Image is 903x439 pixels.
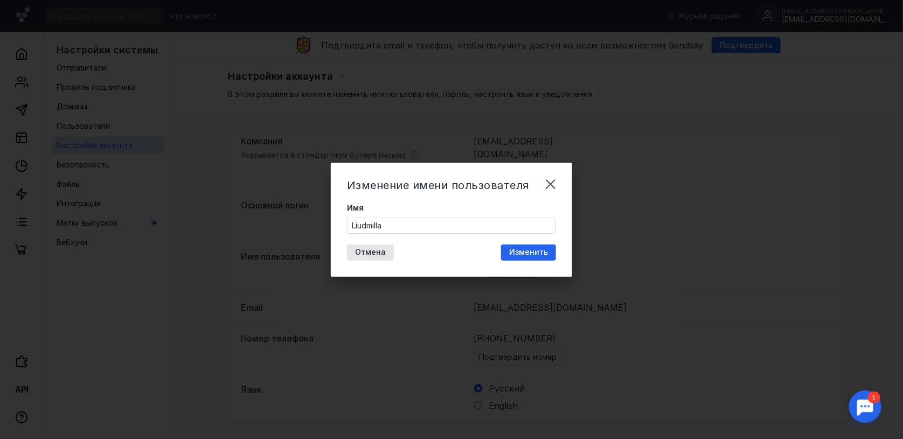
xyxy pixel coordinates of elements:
[355,248,386,257] span: Отмена
[347,179,529,192] span: Изменение имени пользователя
[347,245,394,261] button: Отмена
[501,245,556,261] button: Изменить
[347,203,364,213] span: Имя
[509,248,548,257] span: Изменить
[24,6,37,18] div: 1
